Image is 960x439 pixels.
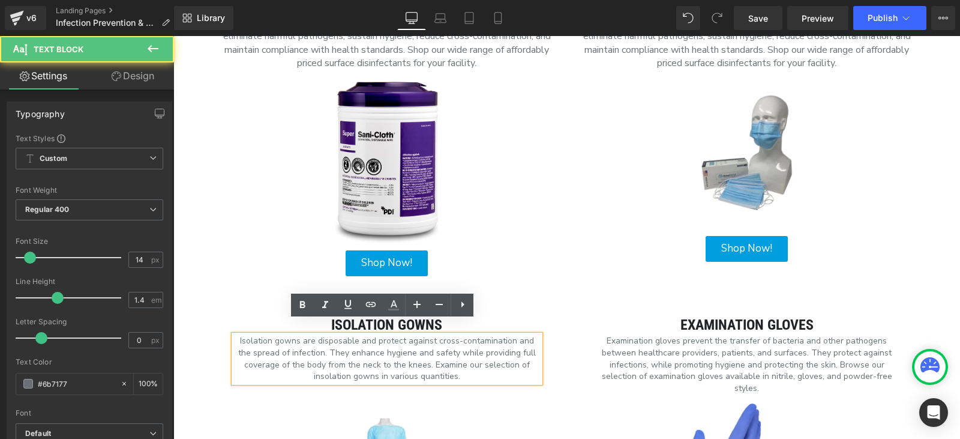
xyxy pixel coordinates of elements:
[25,205,70,214] b: Regular 400
[56,18,157,28] span: Infection Prevention & PPE
[16,358,163,366] div: Text Color
[197,13,225,23] span: Library
[89,62,176,89] a: Design
[16,237,163,246] div: Font Size
[151,256,161,264] span: px
[134,374,163,395] div: %
[676,6,700,30] button: Undo
[38,377,115,390] input: Color
[24,10,39,26] div: v6
[16,277,163,286] div: Line Height
[16,133,163,143] div: Text Styles
[705,6,729,30] button: Redo
[548,207,599,219] span: Shop Now!
[507,280,640,297] strong: Examination Gloves
[426,6,455,30] a: Laptop
[748,12,768,25] span: Save
[151,336,161,344] span: px
[919,398,948,427] div: Open Intercom Messenger
[34,44,83,54] span: Text Block
[421,299,727,358] p: Examination gloves prevent the transfer of bacteria and other pathogens between healthcare provid...
[40,154,67,164] b: Custom
[16,102,65,119] div: Typography
[25,429,51,439] i: Default
[172,214,254,240] a: Shop Now!
[16,186,163,195] div: Font Weight
[484,6,512,30] a: Mobile
[16,318,163,326] div: Letter Spacing
[61,299,367,346] p: Isolation gowns are disposable and protect against cross-contamination and the spread of infectio...
[147,34,280,214] img: /Large container of Sani-Cloth germicidal disposable wipes.
[455,6,484,30] a: Tablet
[158,280,269,297] strong: Isolation gowns
[868,13,898,23] span: Publish
[397,6,426,30] a: Desktop
[174,6,233,30] a: New Library
[151,296,161,304] span: em
[56,6,179,16] a: Landing Pages
[802,12,834,25] span: Preview
[532,200,614,225] a: Shop Now!
[787,6,848,30] a: Preview
[188,221,239,233] span: Shop Now!
[5,6,46,30] a: v6
[490,34,656,200] img: Plastic human bust modeling a surgical face mask with a box of face masks beside it.
[16,409,163,417] div: Font
[853,6,926,30] button: Publish
[931,6,955,30] button: More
